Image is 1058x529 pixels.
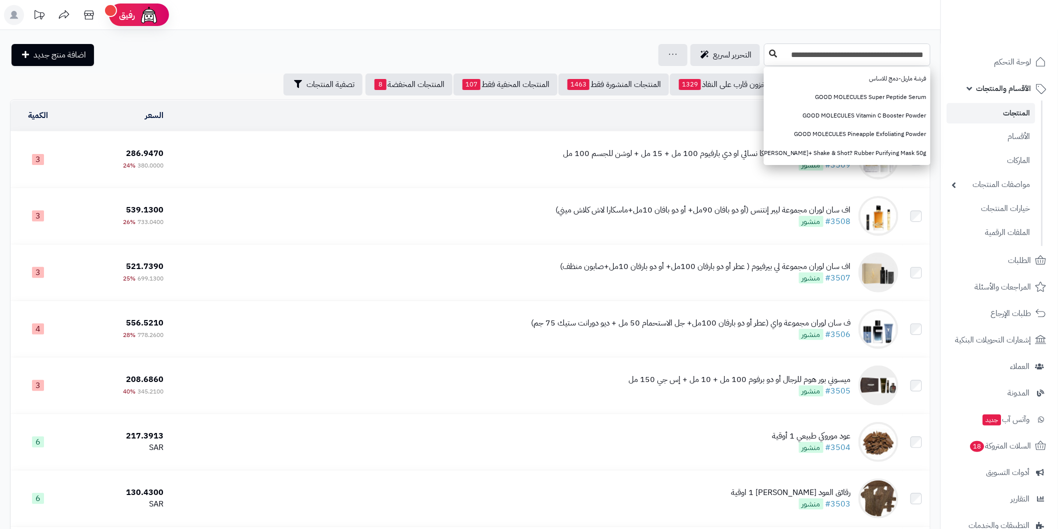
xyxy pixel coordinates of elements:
img: logo-2.png [990,25,1048,46]
img: ai-face.png [139,5,159,25]
a: مواصفات المنتجات [947,174,1035,195]
span: 3 [32,154,44,165]
div: ميسوني بور هوم للرجال أو دو برفوم 100 مل + 10 مل + إس جي 150 مل [629,374,851,385]
a: المراجعات والأسئلة [947,275,1052,299]
span: اضافة منتج جديد [33,49,86,61]
a: المنتجات المخفضة8 [365,73,452,95]
div: طقم اوسكار دي لارينتا بيلا بلانكا نسائي او دي بارفيوم 100 مل + 15 مل + لوشن للجسم 100 مل [563,148,851,159]
span: تصفية المنتجات [306,78,354,90]
span: 1329 [679,79,701,90]
div: SAR [69,442,163,453]
span: منشور [799,498,823,509]
a: التقارير [947,487,1052,511]
span: رفيق [119,9,135,21]
a: خيارات المنتجات [947,198,1035,219]
a: GOOD MOLECULES Pineapple Exfoliating Powder [764,125,930,143]
a: #3504 [825,441,851,453]
a: المنتجات المنشورة فقط1463 [558,73,669,95]
a: اضافة منتج جديد [11,44,94,66]
a: الكمية [28,109,48,121]
span: منشور [799,272,823,283]
span: 8 [374,79,386,90]
span: إشعارات التحويلات البنكية [955,333,1031,347]
a: فرشة ماربل-دمج للاساس [764,69,930,88]
a: المنتجات [947,103,1035,123]
a: أدوات التسويق [947,460,1052,484]
a: العملاء [947,354,1052,378]
span: 208.6860 [126,373,163,385]
a: التحرير لسريع [690,44,760,66]
a: تحديثات المنصة [26,5,51,27]
div: رقائق العود [PERSON_NAME] 1 اوقية [731,487,851,498]
a: الملفات الرقمية [947,222,1035,243]
div: ف سان لوران مجموعة واي (عطر أو دو بارفان 100مل+ جل الاستحمام 50 مل + ديو دورانت ستيك 75 جم) [531,317,851,329]
a: السعر [145,109,163,121]
div: عود موروكي طبيعي 1 أوقية [772,430,851,442]
a: طلبات الإرجاع [947,301,1052,325]
span: 24% [123,161,135,170]
img: رقائق العود الفتنامي 1 اوقية [858,478,898,518]
span: التحرير لسريع [713,49,752,61]
span: 25% [123,274,135,283]
a: #3508 [825,215,851,227]
span: منشور [799,385,823,396]
span: منشور [799,442,823,453]
span: 733.0400 [137,217,163,226]
span: السلات المتروكة [969,439,1031,453]
span: 6 [32,436,44,447]
a: GOOD MOLECULES Vitamin C Booster Powder [764,106,930,125]
span: 556.5210 [126,317,163,329]
span: منشور [799,216,823,227]
span: 3 [32,210,44,221]
div: 130.4300 [69,487,163,498]
span: 28% [123,330,135,339]
span: 345.2100 [137,387,163,396]
a: الطلبات [947,248,1052,272]
a: #3506 [825,328,851,340]
span: 26% [123,217,135,226]
div: اف سان لوران مجموعة ليبر إنتنس (أو دو بافان 90مل+ أو دو بافان 10مل+ماسكارا لاش كلاش ميني) [556,204,851,216]
span: المدونة [1008,386,1030,400]
span: المراجعات والأسئلة [975,280,1031,294]
img: عود موروكي طبيعي 1 أوقية [858,422,898,462]
span: الأقسام والمنتجات [976,81,1031,95]
a: #3509 [825,159,851,171]
a: السلات المتروكة18 [947,434,1052,458]
span: منشور [799,329,823,340]
span: وآتس آب [982,412,1030,426]
div: 217.3913 [69,430,163,442]
a: المنتجات المخفية فقط107 [453,73,557,95]
span: 699.1300 [137,274,163,283]
img: اف سان لوران مجموعة ليبر إنتنس (أو دو بافان 90مل+ أو دو بافان 10مل+ماسكارا لاش كلاش ميني) [858,196,898,236]
a: GOOD MOLECULES Super Peptide Serum [764,88,930,106]
span: منشور [799,159,823,170]
span: 4 [32,323,44,334]
img: ميسوني بور هوم للرجال أو دو برفوم 100 مل + 10 مل + إس جي 150 مل [858,365,898,405]
a: الماركات [947,150,1035,171]
span: 3 [32,380,44,391]
a: لوحة التحكم [947,50,1052,74]
span: 778.2600 [137,330,163,339]
a: #3505 [825,385,851,397]
span: 107 [462,79,480,90]
span: 40% [123,387,135,396]
span: 286.9470 [126,147,163,159]
span: لوحة التحكم [994,55,1031,69]
span: أدوات التسويق [986,465,1030,479]
a: الأقسام [947,126,1035,147]
span: 521.7390 [126,260,163,272]
span: الطلبات [1008,253,1031,267]
button: تصفية المنتجات [283,73,362,95]
span: 380.0000 [137,161,163,170]
span: التقارير [1011,492,1030,506]
img: ف سان لوران مجموعة واي (عطر أو دو بارفان 100مل+ جل الاستحمام 50 مل + ديو دورانت ستيك 75 جم) [858,309,898,349]
a: المدونة [947,381,1052,405]
span: طلبات الإرجاع [991,306,1031,320]
a: DR [PERSON_NAME]+ Shake & Shot? Rubber Purifying Mask 50g [764,144,930,162]
a: مخزون قارب على النفاذ1329 [670,73,778,95]
img: اف سان لوران مجموعة لي بيرفيوم ( عطر أو دو بارفان 100مل+ أو دو بارفان 10مل+صابون منظف) [858,252,898,292]
a: #3503 [825,498,851,510]
span: 1463 [567,79,589,90]
span: العملاء [1010,359,1030,373]
a: إشعارات التحويلات البنكية [947,328,1052,352]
